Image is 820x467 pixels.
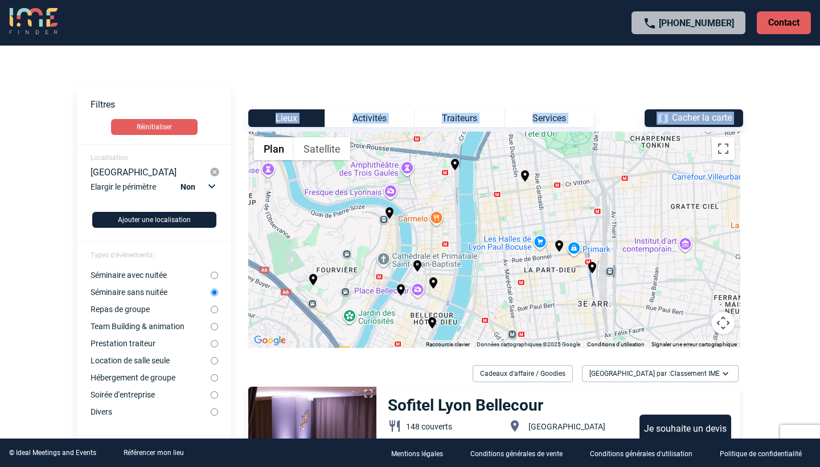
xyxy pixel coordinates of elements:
[91,390,211,399] label: Soirée d'entreprise
[411,259,424,273] img: location-on-24-px-black.png
[254,137,294,160] button: Afficher un plan de ville
[91,99,231,110] p: Filtres
[91,373,211,382] label: Hébergement de groupe
[448,158,462,174] gmp-advanced-marker: Maison Lassagne
[505,109,593,127] div: Services
[394,283,408,299] gmp-advanced-marker: Mapièce Bellecour
[251,333,289,348] a: Ouvrir cette zone dans Google Maps (dans une nouvelle fenêtre)
[757,11,811,34] p: Contact
[659,18,734,28] a: [PHONE_NUMBER]
[587,341,645,347] a: Conditions d'utilisation
[77,119,231,135] a: Réinitialiser
[585,261,599,275] img: location-on-24-px-black.png
[91,167,210,177] div: [GEOGRAPHIC_DATA]
[91,356,211,365] label: Location de salle seule
[477,341,580,347] span: Données cartographiques ©2025 Google
[639,415,731,442] div: Je souhaite un devis
[251,333,289,348] img: Google
[528,422,605,431] span: [GEOGRAPHIC_DATA]
[91,251,156,259] span: Types d'évènements :
[91,271,211,280] label: Séminaire avec nuitée
[111,119,198,135] button: Réinitialiser
[427,276,440,290] img: location-on-24-px-black.png
[473,365,573,382] div: Cadeaux d'affaire / Goodies
[552,239,566,253] img: location-on-24-px-black.png
[91,305,211,314] label: Repas de groupe
[91,407,211,416] label: Divers
[670,370,720,378] span: Classement IME
[91,339,211,348] label: Prestation traiteur
[651,341,737,347] a: Signaler une erreur cartographique
[91,322,211,331] label: Team Building & animation
[248,109,325,127] div: Lieux
[712,312,735,334] button: Commandes de la caméra de la carte
[294,137,350,160] button: Afficher les images satellite
[391,450,443,458] p: Mentions légales
[306,273,320,286] img: location-on-24-px-black.png
[91,154,128,162] span: Localisation
[712,137,735,160] button: Passer en plein écran
[411,259,424,275] gmp-advanced-marker: Mapièce Jacobins
[382,448,461,458] a: Mentions légales
[672,112,732,123] span: Cacher la carte
[9,449,96,457] div: © Ideal Meetings and Events
[406,422,452,431] span: 148 couverts
[92,212,216,228] button: Ajouter une localisation
[720,368,731,379] img: baseline_expand_more_white_24dp-b.png
[585,261,599,277] gmp-advanced-marker: Pullman Lyon
[518,169,532,183] img: location-on-24-px-black.png
[711,448,820,458] a: Politique de confidentialité
[388,419,401,433] img: baseline_restaurant_white_24dp-b.png
[383,206,396,220] img: location-on-24-px-black.png
[383,206,396,222] gmp-advanced-marker: Collège Hôtel
[426,341,470,349] button: Raccourcis clavier
[552,239,566,255] gmp-advanced-marker: Radisson Blu Hotel Lyon
[508,419,522,433] img: baseline_location_on_white_24dp-b.png
[590,450,692,458] p: Conditions générales d'utilisation
[425,316,439,332] gmp-advanced-marker: Sofitel Lyon Bellecour
[470,450,563,458] p: Conditions générales de vente
[325,109,414,127] div: Activités
[414,109,505,127] div: Traiteurs
[210,167,220,177] img: cancel-24-px-g.png
[91,288,211,297] label: Séminaire sans nuitée
[643,17,657,30] img: call-24-px.png
[448,158,462,171] img: location-on-24-px-black.png
[91,179,220,203] div: Elargir le périmètre
[461,448,581,458] a: Conditions générales de vente
[720,450,802,458] p: Politique de confidentialité
[518,169,532,185] gmp-advanced-marker: Chefsquare Cuisine Lyon
[394,283,408,297] img: location-on-24-px-black.png
[124,449,184,457] a: Référencer mon lieu
[427,276,440,292] gmp-advanced-marker: Intercontinental Lyon H(TM)tel-Dieu
[425,316,439,330] img: location-on-24-px-black.png
[468,365,577,382] div: Filtrer sur Cadeaux d'affaire / Goodies
[581,448,711,458] a: Conditions générales d'utilisation
[388,396,544,415] h3: Sofitel Lyon Bellecour
[589,368,720,379] span: [GEOGRAPHIC_DATA] par :
[306,273,320,289] gmp-advanced-marker: Fourvière Hotel Lyon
